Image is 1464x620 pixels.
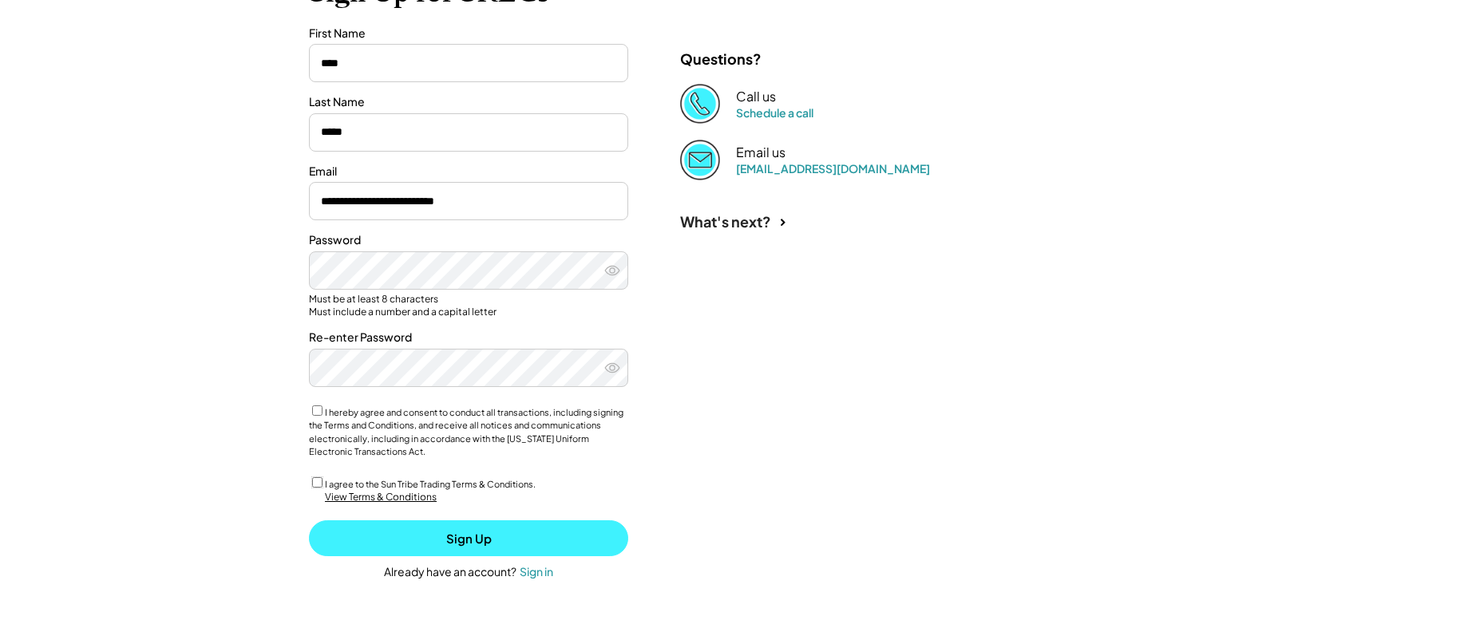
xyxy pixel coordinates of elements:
button: Sign Up [309,520,628,556]
div: Already have an account? [384,564,516,580]
div: What's next? [680,212,771,231]
div: Re-enter Password [309,330,628,346]
div: View Terms & Conditions [325,491,437,504]
img: Phone%20copy%403x.png [680,84,720,124]
a: Schedule a call [736,105,813,120]
div: Email us [736,144,785,161]
img: Email%202%403x.png [680,140,720,180]
div: Sign in [520,564,553,579]
label: I hereby agree and consent to conduct all transactions, including signing the Terms and Condition... [309,407,623,457]
div: Questions? [680,49,762,68]
a: [EMAIL_ADDRESS][DOMAIN_NAME] [736,161,930,176]
div: Call us [736,89,776,105]
label: I agree to the Sun Tribe Trading Terms & Conditions. [325,479,536,489]
div: Email [309,164,628,180]
div: Must be at least 8 characters Must include a number and a capital letter [309,293,628,318]
div: First Name [309,26,628,41]
div: Last Name [309,94,628,110]
div: Password [309,232,628,248]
